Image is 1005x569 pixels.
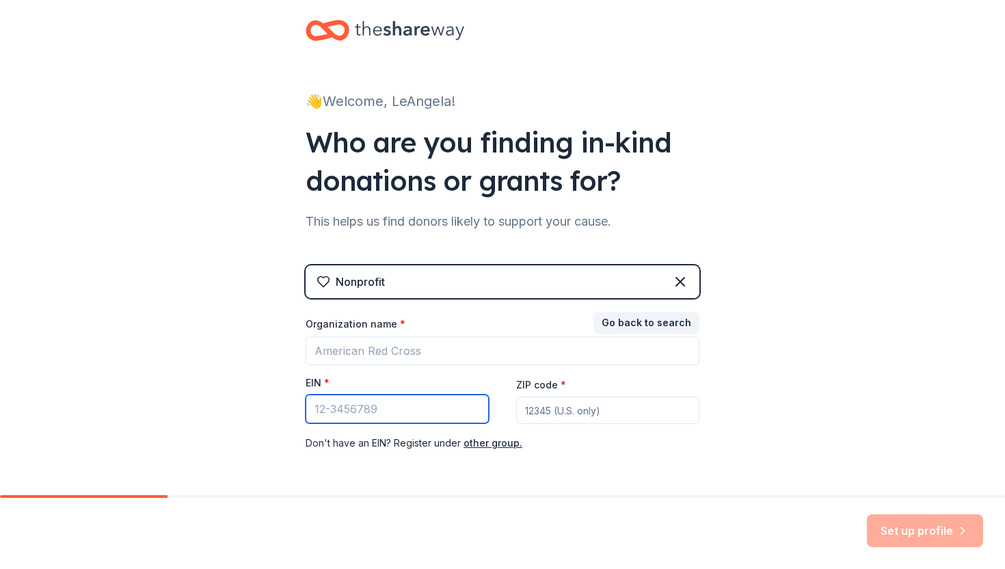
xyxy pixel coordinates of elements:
[306,376,330,390] label: EIN
[306,211,699,233] div: This helps us find donors likely to support your cause.
[306,435,699,451] div: Don ' t have an EIN? Register under
[516,378,566,392] label: ZIP code
[306,336,699,365] input: American Red Cross
[306,395,489,423] input: 12-3456789
[336,274,385,290] div: Nonprofit
[464,435,522,451] button: other group.
[516,397,699,424] input: 12345 (U.S. only)
[306,317,405,331] label: Organization name
[306,123,699,200] div: Who are you finding in-kind donations or grants for?
[593,312,699,334] button: Go back to search
[306,90,699,112] div: 👋 Welcome, LeAngela!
